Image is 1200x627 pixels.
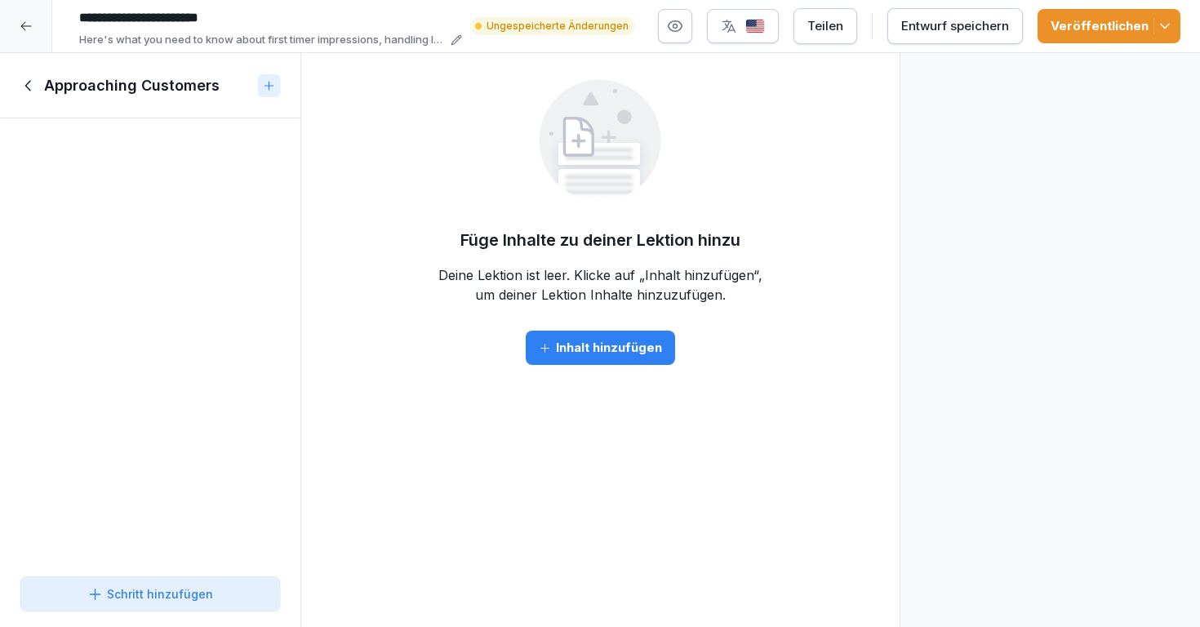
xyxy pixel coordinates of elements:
div: Inhalt hinzufügen [539,339,662,357]
p: Here's what you need to know about first timer impressions, handling latecomers and remembering n... [79,32,446,48]
button: Entwurf speichern [887,8,1023,44]
div: Veröffentlichen [1051,17,1167,35]
p: Deine Lektion ist leer. Klicke auf „Inhalt hinzufügen“, um deiner Lektion Inhalte hinzuzufügen. [437,265,763,305]
div: Entwurf speichern [901,17,1009,35]
button: Inhalt hinzufügen [526,331,675,365]
button: Teilen [793,8,857,44]
button: Veröffentlichen [1038,9,1180,43]
div: Schritt hinzufügen [87,585,213,603]
h1: Approaching Customers [44,76,220,96]
img: empty.svg [539,79,661,202]
h5: Füge Inhalte zu deiner Lektion hinzu [460,228,740,252]
p: Ungespeicherte Änderungen [487,19,629,33]
img: us.svg [745,19,765,34]
div: Teilen [807,17,843,35]
button: Schritt hinzufügen [20,576,281,611]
